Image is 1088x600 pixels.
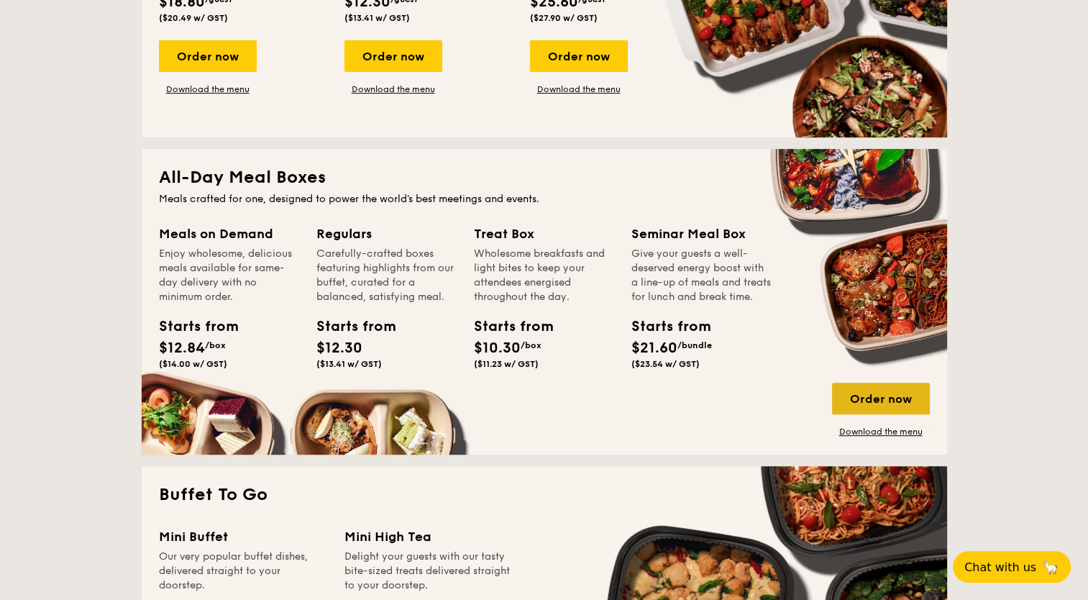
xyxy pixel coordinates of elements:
[159,247,299,304] div: Enjoy wholesome, delicious meals available for same-day delivery with no minimum order.
[344,527,513,547] div: Mini High Tea
[159,483,930,506] h2: Buffet To Go
[474,316,539,337] div: Starts from
[344,13,410,23] span: ($13.41 w/ GST)
[344,550,513,593] div: Delight your guests with our tasty bite-sized treats delivered straight to your doorstep.
[159,166,930,189] h2: All-Day Meal Boxes
[316,340,362,357] span: $12.30
[316,359,382,369] span: ($13.41 w/ GST)
[344,40,442,72] div: Order now
[474,224,614,244] div: Treat Box
[344,83,442,95] a: Download the menu
[631,316,696,337] div: Starts from
[1042,559,1059,576] span: 🦙
[474,340,521,357] span: $10.30
[953,551,1071,583] button: Chat with us🦙
[205,340,226,350] span: /box
[316,224,457,244] div: Regulars
[474,359,539,369] span: ($11.23 w/ GST)
[159,40,257,72] div: Order now
[521,340,541,350] span: /box
[677,340,712,350] span: /bundle
[631,340,677,357] span: $21.60
[159,340,205,357] span: $12.84
[832,426,930,437] a: Download the menu
[159,192,930,206] div: Meals crafted for one, designed to power the world's best meetings and events.
[832,383,930,414] div: Order now
[631,247,772,304] div: Give your guests a well-deserved energy boost with a line-up of meals and treats for lunch and br...
[159,13,228,23] span: ($20.49 w/ GST)
[631,359,700,369] span: ($23.54 w/ GST)
[316,247,457,304] div: Carefully-crafted boxes featuring highlights from our buffet, curated for a balanced, satisfying ...
[159,359,227,369] span: ($14.00 w/ GST)
[159,527,327,547] div: Mini Buffet
[530,40,628,72] div: Order now
[530,13,598,23] span: ($27.90 w/ GST)
[159,550,327,593] div: Our very popular buffet dishes, delivered straight to your doorstep.
[474,247,614,304] div: Wholesome breakfasts and light bites to keep your attendees energised throughout the day.
[964,560,1036,574] span: Chat with us
[159,316,224,337] div: Starts from
[159,224,299,244] div: Meals on Demand
[316,316,381,337] div: Starts from
[159,83,257,95] a: Download the menu
[530,83,628,95] a: Download the menu
[631,224,772,244] div: Seminar Meal Box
